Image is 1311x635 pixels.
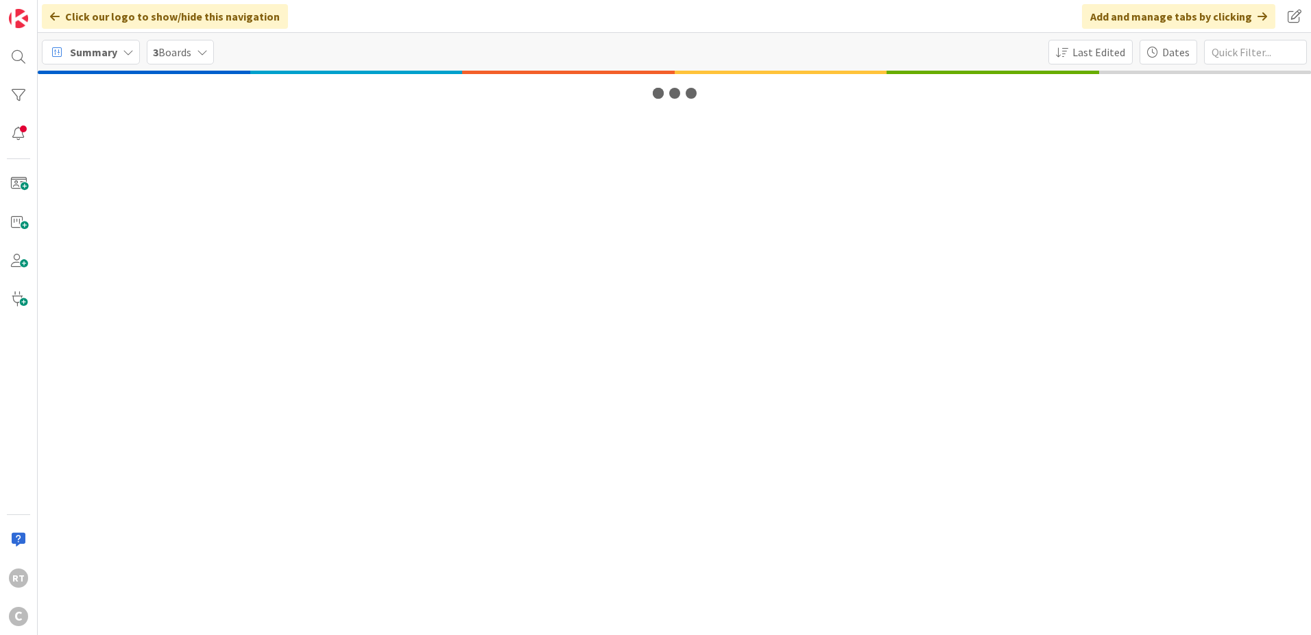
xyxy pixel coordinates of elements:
[9,9,28,28] img: Visit kanbanzone.com
[1140,40,1197,64] button: Dates
[9,607,28,626] div: C
[70,44,117,60] span: Summary
[1072,44,1125,60] span: Last Edited
[1082,4,1275,29] div: Add and manage tabs by clicking
[9,568,28,588] div: RT
[153,45,158,59] b: 3
[153,44,191,60] span: Boards
[1162,44,1190,60] span: Dates
[1048,40,1133,64] button: Last Edited
[1204,40,1307,64] input: Quick Filter...
[42,4,288,29] div: Click our logo to show/hide this navigation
